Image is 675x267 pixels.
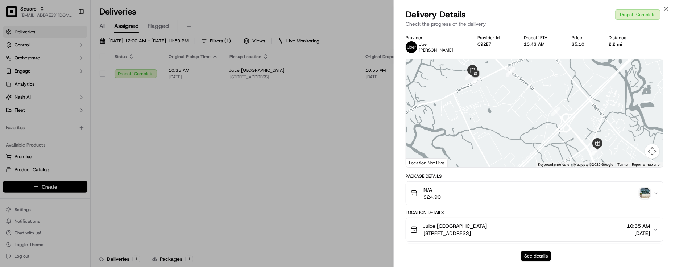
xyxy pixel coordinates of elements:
[406,9,466,20] span: Delivery Details
[465,70,475,80] div: 6
[7,69,20,82] img: 1736555255976-a54dd68f-1ca7-489b-9aae-adbdc363a1c4
[406,218,663,241] button: Juice [GEOGRAPHIC_DATA][STREET_ADDRESS]10:35 AM[DATE]
[7,106,13,112] div: 📗
[406,35,466,41] div: Provider
[419,47,453,53] span: [PERSON_NAME]
[406,173,663,179] div: Package Details
[551,107,560,116] div: 4
[423,193,441,201] span: $24.90
[506,67,515,77] div: 5
[471,75,480,85] div: 7
[627,222,650,230] span: 10:35 AM
[406,210,663,215] div: Location Details
[7,29,132,41] p: Welcome 👋
[406,41,417,53] img: uber-new-logo.jpeg
[58,102,119,115] a: 💻API Documentation
[61,106,67,112] div: 💻
[521,251,551,261] button: See details
[25,69,119,77] div: Start new chat
[15,105,55,112] span: Knowledge Base
[406,20,663,28] p: Check the progress of the delivery
[538,162,569,167] button: Keyboard shortcuts
[524,35,560,41] div: Dropoff ETA
[408,158,432,167] a: Open this area in Google Maps (opens a new window)
[25,77,92,82] div: We're available if you need us!
[573,163,613,167] span: Map data ©2025 Google
[51,123,88,128] a: Powered byPylon
[423,186,441,193] span: N/A
[72,123,88,128] span: Pylon
[406,182,663,205] button: N/A$24.90photo_proof_of_delivery image
[645,144,659,159] button: Map camera controls
[4,102,58,115] a: 📗Knowledge Base
[609,41,639,47] div: 2.2 mi
[19,47,131,54] input: Got a question? Start typing here...
[627,230,650,237] span: [DATE]
[524,41,560,47] div: 10:43 AM
[423,230,487,237] span: [STREET_ADDRESS]
[477,41,491,47] button: C92E7
[7,7,22,22] img: Nash
[406,158,448,167] div: Location Not Live
[617,163,628,167] a: Terms (opens in new tab)
[572,41,597,47] div: $5.10
[477,35,512,41] div: Provider Id
[69,105,116,112] span: API Documentation
[123,71,132,80] button: Start new chat
[590,142,599,151] div: 3
[419,41,453,47] p: Uber
[408,158,432,167] img: Google
[632,163,661,167] a: Report a map error
[572,35,597,41] div: Price
[609,35,639,41] div: Distance
[640,188,650,198] img: photo_proof_of_delivery image
[423,222,487,230] span: Juice [GEOGRAPHIC_DATA]
[591,145,601,155] div: 2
